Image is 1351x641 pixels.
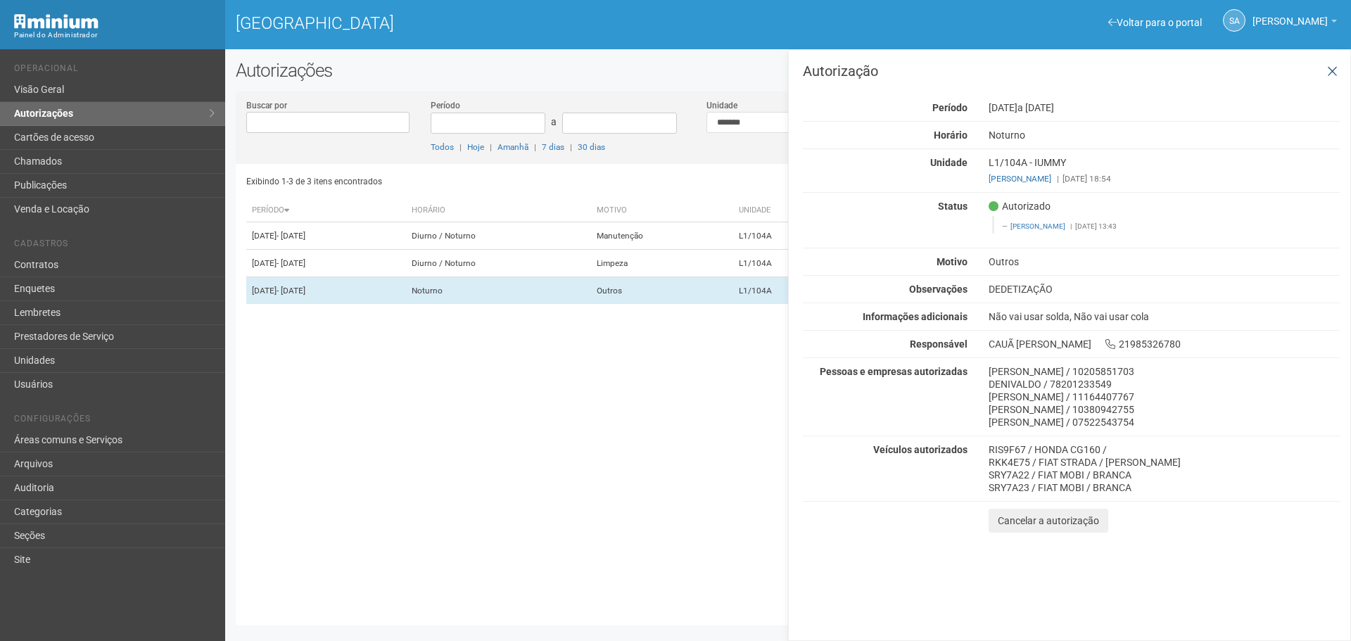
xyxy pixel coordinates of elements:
div: DENIVALDO / 78201233549 [989,378,1340,391]
div: [PERSON_NAME] / 10380942755 [989,403,1340,416]
h2: Autorizações [236,60,1340,81]
strong: Informações adicionais [863,311,968,322]
td: L1/104A [733,250,842,277]
span: Silvio Anjos [1252,2,1328,27]
strong: Unidade [930,157,968,168]
td: Diurno / Noturno [406,250,592,277]
th: Motivo [591,199,733,222]
th: Horário [406,199,592,222]
div: SRY7A23 / FIAT MOBI / BRANCA [989,481,1340,494]
a: Todos [431,142,454,152]
a: 30 dias [578,142,605,152]
span: Autorizado [989,200,1051,212]
div: [PERSON_NAME] / 07522543754 [989,416,1340,429]
span: | [1070,222,1072,230]
li: Configurações [14,414,215,429]
h1: [GEOGRAPHIC_DATA] [236,14,778,32]
strong: Horário [934,129,968,141]
td: [DATE] [246,222,406,250]
span: | [490,142,492,152]
label: Buscar por [246,99,287,112]
span: - [DATE] [277,231,305,241]
strong: Responsável [910,338,968,350]
td: [DATE] [246,250,406,277]
td: Manutenção [591,222,733,250]
td: Noturno [406,277,592,305]
div: RKK4E75 / FIAT STRADA / [PERSON_NAME] [989,456,1340,469]
td: Outros [591,277,733,305]
div: [DATE] 18:54 [989,172,1340,185]
strong: Pessoas e empresas autorizadas [820,366,968,377]
strong: Motivo [937,256,968,267]
span: - [DATE] [277,286,305,296]
div: [DATE] [978,101,1350,114]
td: [DATE] [246,277,406,305]
span: | [1057,174,1059,184]
img: Minium [14,14,99,29]
div: RIS9F67 / HONDA CG160 / [989,443,1340,456]
th: Período [246,199,406,222]
div: DEDETIZAÇÃO [978,283,1350,296]
td: Diurno / Noturno [406,222,592,250]
a: SA [1223,9,1245,32]
td: L1/104A [733,277,842,305]
a: Hoje [467,142,484,152]
a: [PERSON_NAME] [989,174,1051,184]
span: a [DATE] [1017,102,1054,113]
a: [PERSON_NAME] [1010,222,1065,230]
a: Amanhã [497,142,528,152]
footer: [DATE] 13:43 [1002,222,1332,231]
button: Cancelar a autorização [989,509,1108,533]
div: [PERSON_NAME] / 11164407767 [989,391,1340,403]
a: 7 dias [542,142,564,152]
div: Outros [978,255,1350,268]
th: Unidade [733,199,842,222]
strong: Status [938,201,968,212]
label: Unidade [706,99,737,112]
div: CAUÃ [PERSON_NAME] 21985326780 [978,338,1350,350]
div: L1/104A - IUMMY [978,156,1350,185]
div: Painel do Administrador [14,29,215,42]
a: Voltar para o portal [1108,17,1202,28]
div: SRY7A22 / FIAT MOBI / BRANCA [989,469,1340,481]
strong: Observações [909,284,968,295]
td: Limpeza [591,250,733,277]
div: Não vai usar solda, Não vai usar cola [978,310,1350,323]
span: | [570,142,572,152]
span: - [DATE] [277,258,305,268]
h3: Autorização [803,64,1340,78]
a: [PERSON_NAME] [1252,18,1337,29]
td: L1/104A [733,222,842,250]
div: [PERSON_NAME] / 10205851703 [989,365,1340,378]
li: Cadastros [14,239,215,253]
li: Operacional [14,63,215,78]
div: Noturno [978,129,1350,141]
div: Exibindo 1-3 de 3 itens encontrados [246,171,784,192]
span: a [551,116,557,127]
span: | [459,142,462,152]
strong: Período [932,102,968,113]
strong: Veículos autorizados [873,444,968,455]
span: | [534,142,536,152]
label: Período [431,99,460,112]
